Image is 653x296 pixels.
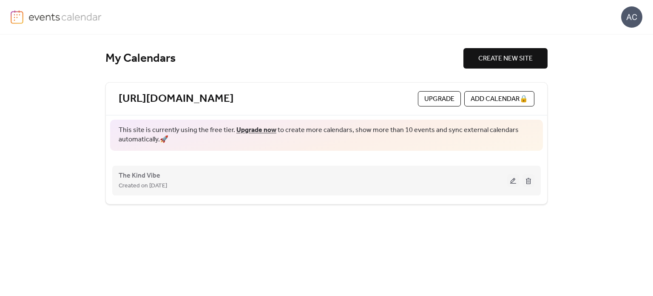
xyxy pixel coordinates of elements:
[119,92,234,106] a: [URL][DOMAIN_NAME]
[621,6,642,28] div: AC
[424,94,454,104] span: Upgrade
[119,181,167,191] span: Created on [DATE]
[119,126,534,145] span: This site is currently using the free tier. to create more calendars, show more than 10 events an...
[236,124,276,137] a: Upgrade now
[28,10,102,23] img: logo-type
[463,48,548,69] button: CREATE NEW SITE
[478,54,533,64] span: CREATE NEW SITE
[119,171,160,181] span: The Kind Vibe
[119,173,160,178] a: The Kind Vibe
[418,91,461,106] button: Upgrade
[105,51,463,66] div: My Calendars
[11,10,23,24] img: logo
